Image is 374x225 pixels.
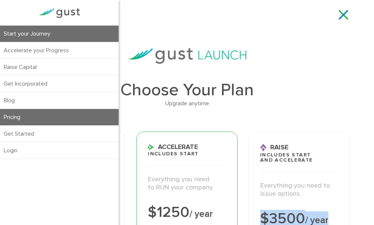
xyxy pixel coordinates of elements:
[148,144,154,150] img: Accelerate Icon
[148,151,199,156] span: Includes START
[260,152,313,163] span: Includes START and ACCELERATE
[148,205,226,220] div: $1250
[39,8,80,18] img: Gust Logo
[128,48,246,64] img: gust-launch-logos.svg
[24,99,350,108] div: Upgrade anytime
[260,144,288,152] span: Raise
[24,82,350,99] h1: Choose Your Plan
[148,144,198,150] span: Accelerate
[189,208,213,219] span: / year
[260,182,338,198] p: Everything you need to issue options.
[148,175,226,192] p: Everything you need to RUN your company.
[260,144,267,152] img: Raise Icon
